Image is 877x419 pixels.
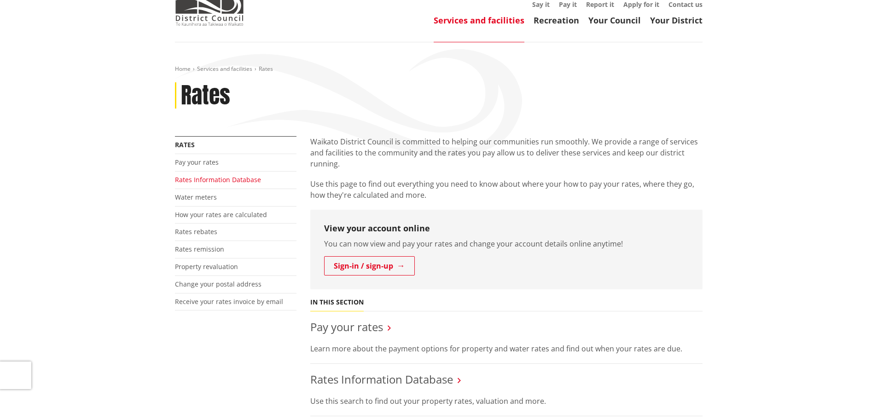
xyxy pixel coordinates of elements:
[175,158,219,166] a: Pay your rates
[310,136,703,169] p: Waikato District Council is committed to helping our communities run smoothly. We provide a range...
[534,15,579,26] a: Recreation
[259,65,273,73] span: Rates
[175,193,217,201] a: Water meters
[434,15,524,26] a: Services and facilities
[175,65,703,73] nav: breadcrumb
[175,65,191,73] a: Home
[175,175,261,184] a: Rates Information Database
[197,65,252,73] a: Services and facilities
[175,140,195,149] a: Rates
[324,238,689,249] p: You can now view and pay your rates and change your account details online anytime!
[324,224,689,234] h3: View your account online
[175,245,224,253] a: Rates remission
[310,319,383,334] a: Pay your rates
[175,280,261,288] a: Change your postal address
[324,256,415,276] a: Sign-in / sign-up
[310,178,703,201] p: Use this page to find out everything you need to know about where your how to pay your rates, whe...
[175,210,267,219] a: How your rates are calculated
[310,343,703,354] p: Learn more about the payment options for property and water rates and find out when your rates ar...
[175,227,217,236] a: Rates rebates
[175,262,238,271] a: Property revaluation
[588,15,641,26] a: Your Council
[310,396,703,407] p: Use this search to find out your property rates, valuation and more.
[310,298,364,306] h5: In this section
[650,15,703,26] a: Your District
[181,82,230,109] h1: Rates
[310,372,453,387] a: Rates Information Database
[175,297,283,306] a: Receive your rates invoice by email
